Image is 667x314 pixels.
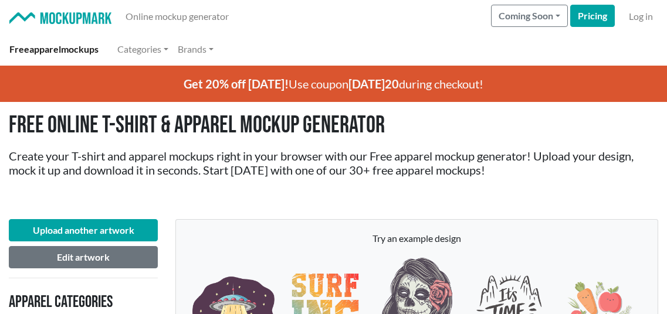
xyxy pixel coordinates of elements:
[9,219,158,241] button: Upload another artwork
[9,292,148,312] h3: Apparel categories
[113,37,173,61] a: Categories
[9,111,658,139] h1: Free Online T-shirt & Apparel Mockup Generator
[5,37,103,61] a: Freeapparelmockups
[9,149,658,177] h2: Create your T-shirt and apparel mockups right in your browser with our Free apparel mockup genera...
[491,5,568,27] button: Coming Soon
[570,5,615,27] a: Pricing
[348,77,399,91] span: [DATE]20
[61,66,607,102] p: Use coupon during checkout!
[121,5,233,28] a: Online mockup generator
[184,77,289,91] span: Get 20% off [DATE]!
[188,231,646,245] p: Try an example design
[624,5,658,28] a: Log in
[9,246,158,268] button: Edit artwork
[9,12,111,25] img: Mockup Mark
[173,37,218,61] a: Brands
[29,43,61,54] span: apparel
